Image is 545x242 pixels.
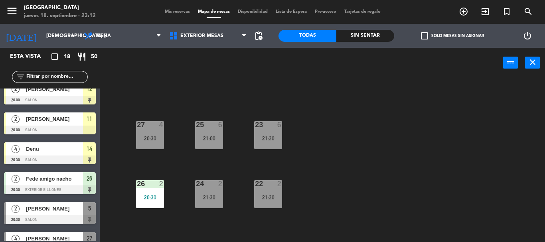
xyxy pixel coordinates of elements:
i: crop_square [50,52,59,61]
span: Mapa de mesas [194,10,234,14]
div: jueves 18. septiembre - 23:12 [24,12,96,20]
div: Todas [278,30,336,42]
span: 5 [88,204,91,213]
i: power_settings_new [523,31,532,41]
span: 50 [91,52,97,61]
span: 4 [12,145,20,153]
span: check_box_outline_blank [421,32,428,39]
span: 2 [12,175,20,183]
input: Filtrar por nombre... [26,73,87,81]
div: 21:30 [254,195,282,200]
label: Solo mesas sin asignar [421,32,484,39]
i: restaurant [77,52,87,61]
span: 14 [87,144,92,153]
span: Tarjetas de regalo [340,10,385,14]
div: 20:30 [136,195,164,200]
div: 6 [277,121,282,128]
span: 12 [87,84,92,94]
i: menu [6,5,18,17]
div: 2 [159,180,164,187]
button: power_input [503,57,518,69]
div: Esta vista [4,52,57,61]
span: Fede amigo nacho [26,175,83,183]
div: 20:30 [136,136,164,141]
div: 4 [159,121,164,128]
i: arrow_drop_down [68,31,78,41]
span: Disponibilidad [234,10,272,14]
button: menu [6,5,18,20]
span: 26 [87,174,92,183]
span: Exterior Mesas [180,33,223,39]
span: Mis reservas [161,10,194,14]
span: Pre-acceso [311,10,340,14]
i: turned_in_not [502,7,511,16]
span: [PERSON_NAME] [26,205,83,213]
span: Denu [26,145,83,153]
i: exit_to_app [480,7,490,16]
i: search [523,7,533,16]
span: Lista de Espera [272,10,311,14]
span: 2 [12,85,20,93]
div: Sin sentar [336,30,394,42]
div: 6 [218,121,223,128]
div: 2 [277,180,282,187]
i: add_circle_outline [459,7,468,16]
i: filter_list [16,72,26,82]
div: 21:30 [195,195,223,200]
span: [PERSON_NAME] [26,85,83,93]
span: [PERSON_NAME] [26,115,83,123]
div: 21:30 [254,136,282,141]
i: close [528,57,537,67]
i: power_input [506,57,515,67]
div: [GEOGRAPHIC_DATA] [24,4,96,12]
button: close [525,57,540,69]
div: 21:00 [195,136,223,141]
div: 2 [218,180,223,187]
span: Cena [97,33,111,39]
span: 2 [12,205,20,213]
span: 18 [64,52,70,61]
span: 11 [87,114,92,124]
span: pending_actions [254,31,263,41]
span: 2 [12,115,20,123]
